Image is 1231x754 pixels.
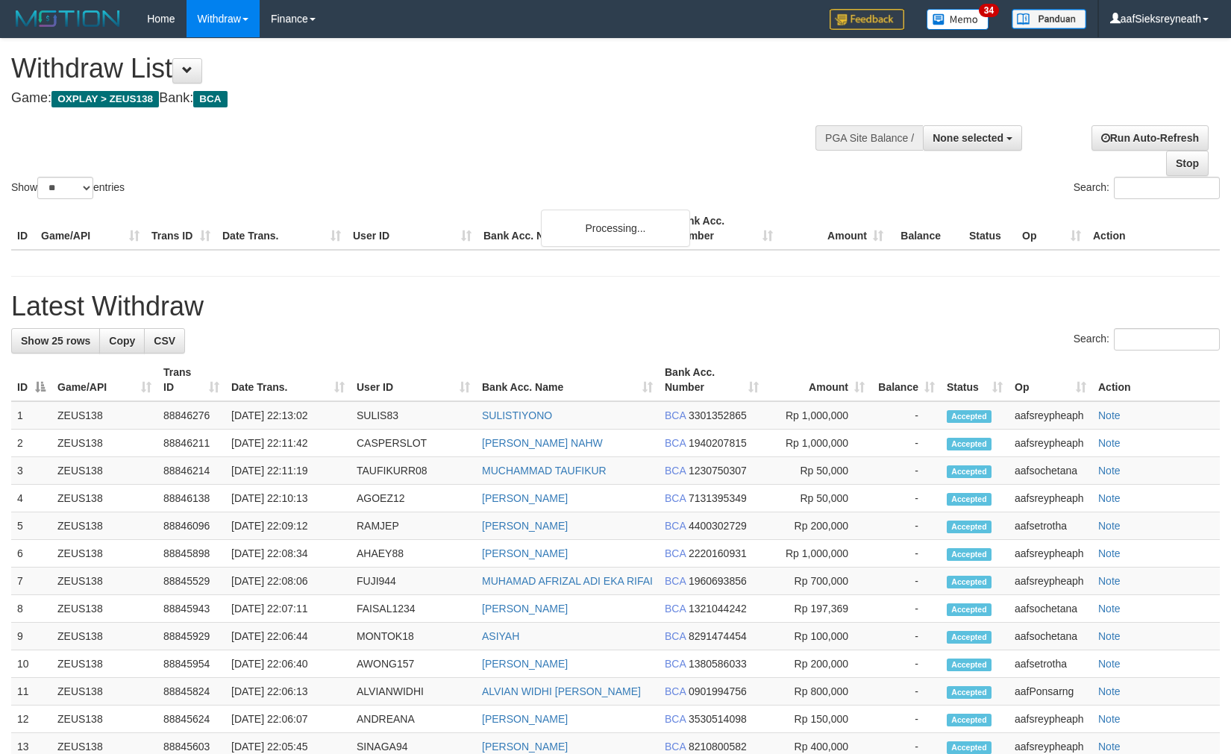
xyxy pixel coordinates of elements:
[51,485,157,512] td: ZEUS138
[1098,547,1121,559] a: Note
[11,568,51,595] td: 7
[144,328,185,354] a: CSV
[157,359,225,401] th: Trans ID: activate to sort column ascending
[947,686,992,699] span: Accepted
[765,401,871,430] td: Rp 1,000,000
[482,520,568,532] a: [PERSON_NAME]
[51,595,157,623] td: ZEUS138
[947,548,992,561] span: Accepted
[11,292,1220,321] h1: Latest Withdraw
[11,359,51,401] th: ID: activate to sort column descending
[1009,568,1092,595] td: aafsreypheaph
[947,603,992,616] span: Accepted
[157,595,225,623] td: 88845943
[689,658,747,670] span: Copy 1380586033 to clipboard
[154,335,175,347] span: CSV
[157,512,225,540] td: 88846096
[225,595,351,623] td: [DATE] 22:07:11
[665,685,686,697] span: BCA
[947,741,992,754] span: Accepted
[225,540,351,568] td: [DATE] 22:08:34
[11,177,125,199] label: Show entries
[665,547,686,559] span: BCA
[225,623,351,650] td: [DATE] 22:06:44
[51,457,157,485] td: ZEUS138
[871,595,941,623] td: -
[1098,713,1121,725] a: Note
[51,359,157,401] th: Game/API: activate to sort column ascending
[871,457,941,485] td: -
[482,492,568,504] a: [PERSON_NAME]
[933,132,1003,144] span: None selected
[947,493,992,506] span: Accepted
[947,465,992,478] span: Accepted
[665,437,686,449] span: BCA
[665,575,686,587] span: BCA
[37,177,93,199] select: Showentries
[11,328,100,354] a: Show 25 rows
[351,678,476,706] td: ALVIANWIDHI
[482,547,568,559] a: [PERSON_NAME]
[157,401,225,430] td: 88846276
[1098,603,1121,615] a: Note
[689,409,747,421] span: Copy 3301352865 to clipboard
[1098,741,1121,753] a: Note
[157,650,225,678] td: 88845954
[779,207,889,250] th: Amount
[99,328,145,354] a: Copy
[11,485,51,512] td: 4
[1009,401,1092,430] td: aafsreypheaph
[689,685,747,697] span: Copy 0901994756 to clipboard
[1098,685,1121,697] a: Note
[871,540,941,568] td: -
[145,207,216,250] th: Trans ID
[351,595,476,623] td: FAISAL1234
[157,568,225,595] td: 88845529
[665,465,686,477] span: BCA
[1098,437,1121,449] a: Note
[351,512,476,540] td: RAMJEP
[665,658,686,670] span: BCA
[871,706,941,733] td: -
[1012,9,1086,29] img: panduan.png
[11,54,806,84] h1: Withdraw List
[765,430,871,457] td: Rp 1,000,000
[482,465,607,477] a: MUCHAMMAD TAUFIKUR
[476,359,659,401] th: Bank Acc. Name: activate to sort column ascending
[51,430,157,457] td: ZEUS138
[11,207,35,250] th: ID
[765,512,871,540] td: Rp 200,000
[947,631,992,644] span: Accepted
[689,547,747,559] span: Copy 2220160931 to clipboard
[225,430,351,457] td: [DATE] 22:11:42
[871,512,941,540] td: -
[109,335,135,347] span: Copy
[815,125,923,151] div: PGA Site Balance /
[665,630,686,642] span: BCA
[947,521,992,533] span: Accepted
[947,714,992,726] span: Accepted
[482,409,552,421] a: SULISTIYONO
[1091,125,1209,151] a: Run Auto-Refresh
[1098,492,1121,504] a: Note
[1098,658,1121,670] a: Note
[225,359,351,401] th: Date Trans.: activate to sort column ascending
[871,359,941,401] th: Balance: activate to sort column ascending
[351,706,476,733] td: ANDREANA
[482,630,519,642] a: ASIYAH
[225,485,351,512] td: [DATE] 22:10:13
[35,207,145,250] th: Game/API
[871,568,941,595] td: -
[871,678,941,706] td: -
[351,401,476,430] td: SULIS83
[157,678,225,706] td: 88845824
[1098,630,1121,642] a: Note
[689,603,747,615] span: Copy 1321044242 to clipboard
[689,713,747,725] span: Copy 3530514098 to clipboard
[351,650,476,678] td: AWONG157
[51,540,157,568] td: ZEUS138
[1016,207,1087,250] th: Op
[1098,575,1121,587] a: Note
[765,540,871,568] td: Rp 1,000,000
[871,485,941,512] td: -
